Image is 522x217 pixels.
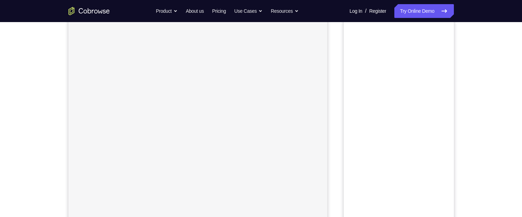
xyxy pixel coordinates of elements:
a: Log In [350,4,362,18]
a: Register [369,4,386,18]
a: About us [186,4,204,18]
span: / [365,7,366,15]
a: Go to the home page [68,7,110,15]
button: Use Cases [234,4,263,18]
button: Resources [271,4,299,18]
a: Pricing [212,4,226,18]
button: Product [156,4,178,18]
a: Try Online Demo [394,4,454,18]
